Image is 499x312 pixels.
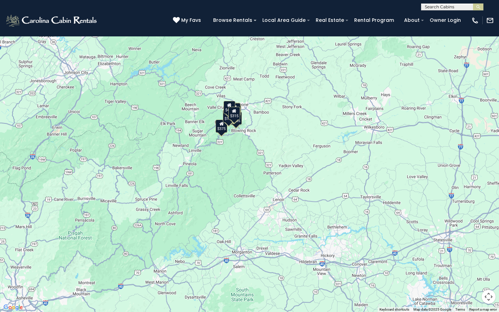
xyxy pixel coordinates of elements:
a: Real Estate [312,15,348,26]
a: Owner Login [426,15,464,26]
a: Rental Program [351,15,397,26]
img: mail-regular-white.png [486,17,494,24]
a: About [401,15,423,26]
span: My Favs [181,17,201,24]
a: Local Area Guide [259,15,309,26]
a: My Favs [173,17,203,24]
img: White-1-2.png [5,14,99,27]
a: Browse Rentals [210,15,256,26]
img: phone-regular-white.png [471,17,479,24]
